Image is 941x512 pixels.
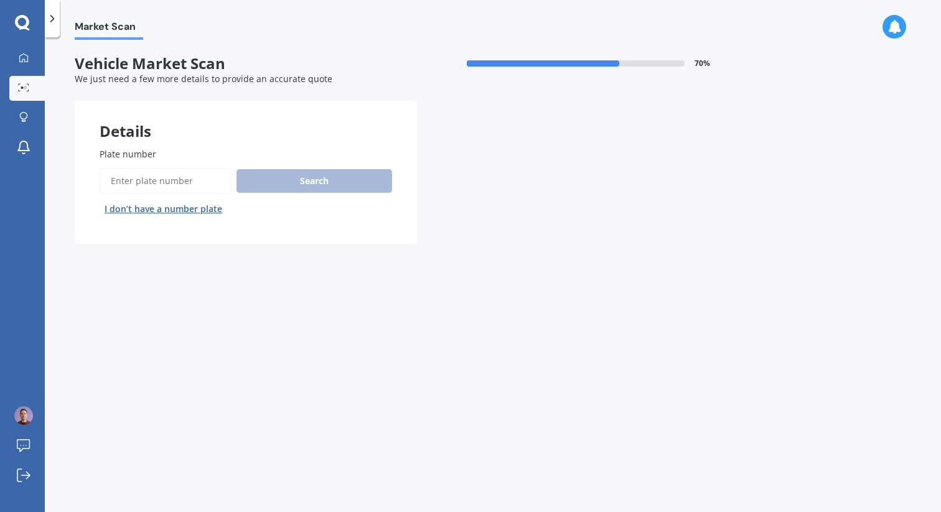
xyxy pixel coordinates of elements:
input: Enter plate number [100,168,232,194]
span: We just need a few more details to provide an accurate quote [75,73,332,85]
img: ACg8ocIQSuCRKK7CbFA51Tr2SW_p5mZBS08ph6xK89rmmnPxN1g59r4=s96-c [14,406,33,425]
button: I don’t have a number plate [100,199,227,219]
span: Market Scan [75,21,143,37]
span: 70 % [695,59,710,68]
div: Details [75,100,417,137]
span: Plate number [100,148,156,160]
span: Vehicle Market Scan [75,55,417,73]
